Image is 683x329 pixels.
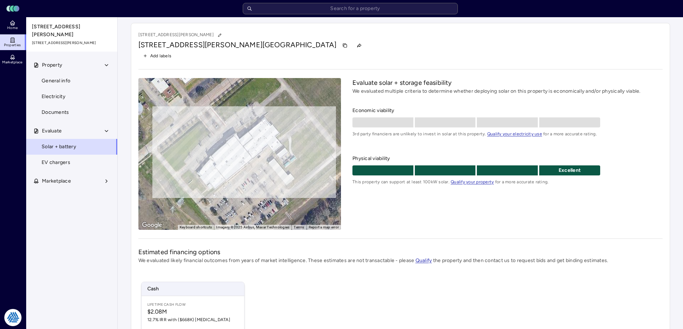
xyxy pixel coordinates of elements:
[32,40,112,46] span: [STREET_ADDRESS][PERSON_NAME]
[42,177,71,185] span: Marketplace
[26,123,118,139] button: Evaluate
[42,127,62,135] span: Evaluate
[309,225,339,229] a: Report a map error
[42,77,70,85] span: General info
[147,316,238,323] span: 12.7% IRR with ($668K) [MEDICAL_DATA]
[26,73,118,89] a: General info
[352,155,662,163] span: Physical viability
[42,143,76,151] span: Solar + battery
[140,221,164,230] img: Google
[26,57,118,73] button: Property
[26,105,118,120] a: Documents
[142,282,244,296] span: Cash
[42,61,62,69] span: Property
[150,52,172,59] span: Add labels
[416,257,432,263] a: Qualify
[140,221,164,230] a: Open this area in Google Maps (opens a new window)
[352,78,662,87] h2: Evaluate solar + storage feasibility
[451,179,494,184] a: Qualify your property
[147,308,238,316] span: $2.08M
[4,43,21,47] span: Properties
[147,302,238,308] span: Lifetime Cash Flow
[138,40,262,49] span: [STREET_ADDRESS][PERSON_NAME]
[26,155,118,170] a: EV chargers
[26,89,118,105] a: Electricity
[2,60,22,64] span: Marketplace
[32,23,112,39] span: [STREET_ADDRESS][PERSON_NAME]
[262,40,337,49] span: [GEOGRAPHIC_DATA]
[4,309,22,326] img: Tradition Energy
[138,30,224,40] p: [STREET_ADDRESS][PERSON_NAME]
[7,26,18,30] span: Home
[352,178,662,185] span: This property can support at least 100kW solar. for a more accurate rating.
[42,159,70,166] span: EV chargers
[180,225,212,230] button: Keyboard shortcuts
[352,87,662,95] p: We evaluated multiple criteria to determine whether deploying solar on this property is economica...
[243,3,458,14] input: Search for a property
[138,51,176,61] button: Add labels
[138,247,663,257] h2: Estimated financing options
[539,166,600,174] p: Excellent
[487,131,542,136] a: Qualify your electricity use
[352,107,662,115] span: Economic viability
[294,225,304,229] a: Terms (opens in new tab)
[216,225,289,229] span: Imagery ©2025 Airbus, Maxar Technologies
[42,93,65,101] span: Electricity
[26,173,118,189] button: Marketplace
[42,108,69,116] span: Documents
[352,130,662,137] span: 3rd party financiers are unlikely to invest in solar at this property. for a more accurate rating.
[138,257,663,265] p: We evaluated likely financial outcomes from years of market intelligence. These estimates are not...
[26,139,118,155] a: Solar + battery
